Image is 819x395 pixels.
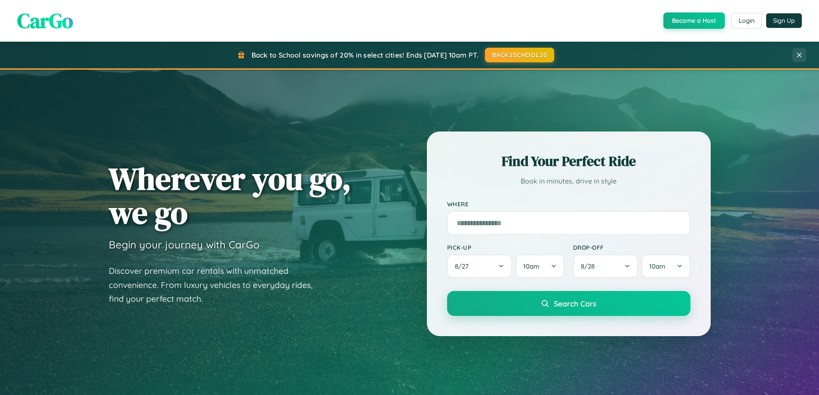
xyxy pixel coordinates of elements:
button: BACK2SCHOOL20 [485,48,554,62]
button: 10am [515,254,564,278]
label: Drop-off [573,244,690,251]
button: Become a Host [663,12,725,29]
button: Login [731,13,762,28]
span: 8 / 28 [581,262,599,270]
button: Sign Up [766,13,802,28]
h2: Find Your Perfect Ride [447,152,690,171]
span: CarGo [17,6,73,35]
span: 8 / 27 [455,262,473,270]
span: Search Cars [554,299,596,308]
span: 10am [523,262,540,270]
button: 8/27 [447,254,512,278]
span: Back to School savings of 20% in select cities! Ends [DATE] 10am PT. [252,51,479,59]
button: 8/28 [573,254,638,278]
label: Where [447,200,690,208]
button: 10am [641,254,690,278]
span: 10am [649,262,666,270]
h3: Begin your journey with CarGo [109,238,260,251]
p: Discover premium car rentals with unmatched convenience. From luxury vehicles to everyday rides, ... [109,264,324,306]
button: Search Cars [447,291,690,316]
p: Book in minutes, drive in style [447,175,690,187]
label: Pick-up [447,244,564,251]
h1: Wherever you go, we go [109,162,351,230]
